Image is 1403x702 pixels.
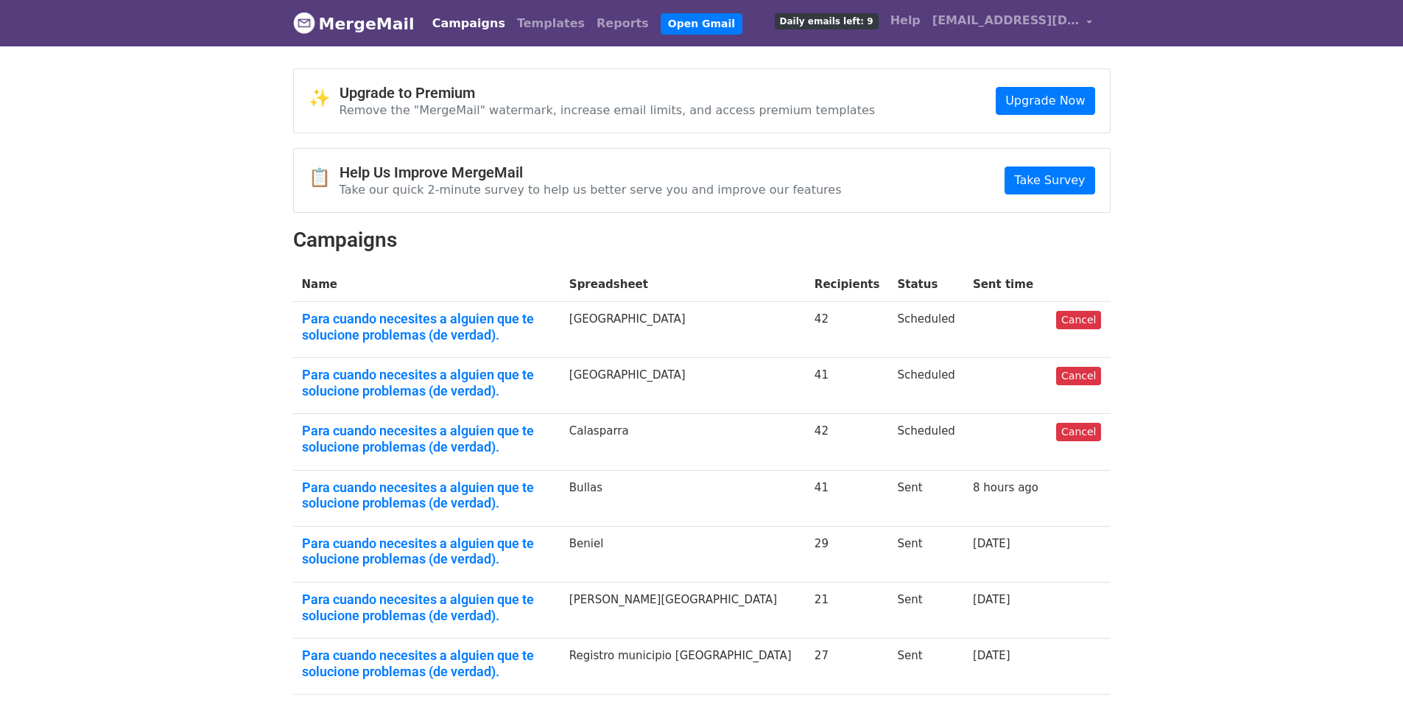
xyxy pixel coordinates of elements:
[973,593,1010,606] a: [DATE]
[1056,423,1101,441] a: Cancel
[560,526,806,582] td: Beniel
[560,358,806,414] td: [GEOGRAPHIC_DATA]
[661,13,742,35] a: Open Gmail
[340,182,842,197] p: Take our quick 2-minute survey to help us better serve you and improve our features
[340,84,876,102] h4: Upgrade to Premium
[973,537,1010,550] a: [DATE]
[806,302,889,358] td: 42
[560,470,806,526] td: Bullas
[806,358,889,414] td: 41
[964,267,1047,302] th: Sent time
[302,367,552,399] a: Para cuando necesites a alguien que te solucione problemas (de verdad).
[1005,166,1094,194] a: Take Survey
[806,267,889,302] th: Recipients
[973,481,1038,494] a: 8 hours ago
[426,9,511,38] a: Campaigns
[560,414,806,470] td: Calasparra
[888,267,963,302] th: Status
[769,6,885,35] a: Daily emails left: 9
[560,639,806,695] td: Registro municipio [GEOGRAPHIC_DATA]
[996,87,1094,115] a: Upgrade Now
[302,480,552,511] a: Para cuando necesites a alguien que te solucione problemas (de verdad).
[302,647,552,679] a: Para cuando necesites a alguien que te solucione problemas (de verdad).
[806,526,889,582] td: 29
[560,267,806,302] th: Spreadsheet
[340,102,876,118] p: Remove the "MergeMail" watermark, increase email limits, and access premium templates
[926,6,1099,41] a: [EMAIL_ADDRESS][DOMAIN_NAME]
[888,639,963,695] td: Sent
[973,649,1010,662] a: [DATE]
[293,228,1111,253] h2: Campaigns
[591,9,655,38] a: Reports
[340,164,842,181] h4: Help Us Improve MergeMail
[309,88,340,109] span: ✨
[806,470,889,526] td: 41
[775,13,879,29] span: Daily emails left: 9
[888,526,963,582] td: Sent
[1056,367,1101,385] a: Cancel
[302,423,552,454] a: Para cuando necesites a alguien que te solucione problemas (de verdad).
[293,8,415,39] a: MergeMail
[888,470,963,526] td: Sent
[302,592,552,623] a: Para cuando necesites a alguien que te solucione problemas (de verdad).
[885,6,926,35] a: Help
[511,9,591,38] a: Templates
[309,167,340,189] span: 📋
[1056,311,1101,329] a: Cancel
[806,639,889,695] td: 27
[560,583,806,639] td: [PERSON_NAME][GEOGRAPHIC_DATA]
[806,414,889,470] td: 42
[806,583,889,639] td: 21
[888,414,963,470] td: Scheduled
[888,583,963,639] td: Sent
[293,12,315,34] img: MergeMail logo
[932,12,1080,29] span: [EMAIL_ADDRESS][DOMAIN_NAME]
[293,267,560,302] th: Name
[888,302,963,358] td: Scheduled
[888,358,963,414] td: Scheduled
[302,311,552,343] a: Para cuando necesites a alguien que te solucione problemas (de verdad).
[302,536,552,567] a: Para cuando necesites a alguien que te solucione problemas (de verdad).
[560,302,806,358] td: [GEOGRAPHIC_DATA]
